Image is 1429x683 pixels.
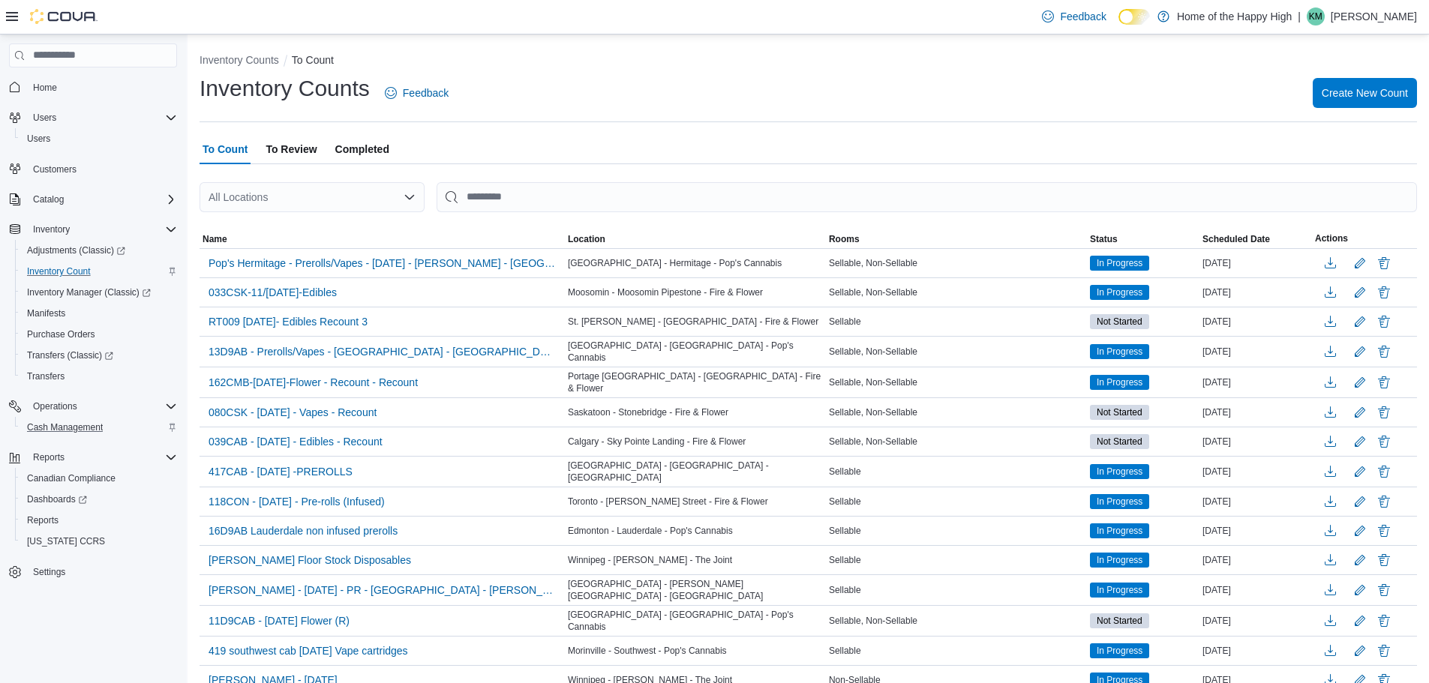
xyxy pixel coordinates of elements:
[1351,371,1369,394] button: Edit count details
[1307,7,1325,25] div: Kiona Moul
[200,73,370,103] h1: Inventory Counts
[27,328,95,340] span: Purchase Orders
[1199,463,1312,481] div: [DATE]
[209,583,556,598] span: [PERSON_NAME] - [DATE] - PR - [GEOGRAPHIC_DATA] - [PERSON_NAME][GEOGRAPHIC_DATA] - [GEOGRAPHIC_DATA]
[1199,581,1312,599] div: [DATE]
[1090,256,1149,271] span: In Progress
[568,436,746,448] span: Calgary - Sky Pointe Landing - Fire & Flower
[826,230,1087,248] button: Rooms
[1097,376,1142,389] span: In Progress
[1097,465,1142,478] span: In Progress
[15,345,183,366] a: Transfers (Classic)
[1090,464,1149,479] span: In Progress
[21,283,177,301] span: Inventory Manager (Classic)
[27,535,105,547] span: [US_STATE] CCRS
[826,254,1087,272] div: Sellable, Non-Sellable
[21,346,177,364] span: Transfers (Classic)
[27,448,177,466] span: Reports
[1118,25,1119,25] span: Dark Mode
[209,405,377,420] span: 080CSK - [DATE] - Vapes - Recount
[1351,610,1369,632] button: Edit count details
[826,463,1087,481] div: Sellable
[826,612,1087,630] div: Sellable, Non-Sellable
[21,262,177,280] span: Inventory Count
[33,223,70,235] span: Inventory
[21,469,122,487] a: Canadian Compliance
[1097,406,1142,419] span: Not Started
[209,613,350,628] span: 11D9CAB - [DATE] Flower (R)
[1060,9,1106,24] span: Feedback
[203,549,417,571] button: [PERSON_NAME] Floor Stock Disposables
[209,494,385,509] span: 118CON - [DATE] - Pre-rolls (Infused)
[826,493,1087,511] div: Sellable
[209,434,383,449] span: 039CAB - [DATE] - Edibles - Recount
[1322,85,1408,100] span: Create New Count
[15,489,183,510] a: Dashboards
[1313,78,1417,108] button: Create New Count
[1298,7,1301,25] p: |
[21,130,56,148] a: Users
[3,561,183,583] button: Settings
[3,189,183,210] button: Catalog
[9,70,177,622] nav: Complex example
[1199,522,1312,540] div: [DATE]
[27,563,71,581] a: Settings
[15,240,183,261] a: Adjustments (Classic)
[21,304,71,322] a: Manifests
[568,609,823,633] span: [GEOGRAPHIC_DATA] - [GEOGRAPHIC_DATA] - Pop's Cannabis
[27,160,177,178] span: Customers
[21,418,177,436] span: Cash Management
[437,182,1417,212] input: This is a search bar. After typing your query, hit enter to filter the results lower in the page.
[1036,1,1112,31] a: Feedback
[1351,281,1369,304] button: Edit count details
[826,283,1087,301] div: Sellable, Non-Sellable
[1199,551,1312,569] div: [DATE]
[1097,256,1142,270] span: In Progress
[1177,7,1292,25] p: Home of the Happy High
[404,191,416,203] button: Open list of options
[33,451,65,463] span: Reports
[21,346,119,364] a: Transfers (Classic)
[1090,405,1149,420] span: Not Started
[1199,642,1312,660] div: [DATE]
[21,325,177,343] span: Purchase Orders
[335,134,389,164] span: Completed
[15,261,183,282] button: Inventory Count
[1331,7,1417,25] p: [PERSON_NAME]
[1351,579,1369,601] button: Edit count details
[403,85,449,100] span: Feedback
[1199,254,1312,272] div: [DATE]
[1375,343,1393,361] button: Delete
[1309,7,1322,25] span: KM
[1375,612,1393,630] button: Delete
[1375,313,1393,331] button: Delete
[1097,315,1142,328] span: Not Started
[1090,553,1149,568] span: In Progress
[200,52,1417,70] nav: An example of EuiBreadcrumbs
[21,325,101,343] a: Purchase Orders
[1118,9,1150,25] input: Dark Mode
[3,158,183,180] button: Customers
[33,193,64,205] span: Catalog
[15,468,183,489] button: Canadian Compliance
[1090,344,1149,359] span: In Progress
[21,490,177,508] span: Dashboards
[1090,583,1149,598] span: In Progress
[1375,254,1393,272] button: Delete
[826,343,1087,361] div: Sellable, Non-Sellable
[203,610,356,632] button: 11D9CAB - [DATE] Flower (R)
[1097,583,1142,597] span: In Progress
[568,460,823,484] span: [GEOGRAPHIC_DATA] - [GEOGRAPHIC_DATA] - [GEOGRAPHIC_DATA]
[1351,340,1369,363] button: Edit count details
[203,233,227,245] span: Name
[1097,495,1142,508] span: In Progress
[568,578,823,602] span: [GEOGRAPHIC_DATA] - [PERSON_NAME][GEOGRAPHIC_DATA] - [GEOGRAPHIC_DATA]
[826,551,1087,569] div: Sellable
[1375,551,1393,569] button: Delete
[33,163,77,175] span: Customers
[209,553,411,568] span: [PERSON_NAME] Floor Stock Disposables
[27,78,177,97] span: Home
[27,190,70,208] button: Catalog
[1351,401,1369,424] button: Edit count details
[1375,283,1393,301] button: Delete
